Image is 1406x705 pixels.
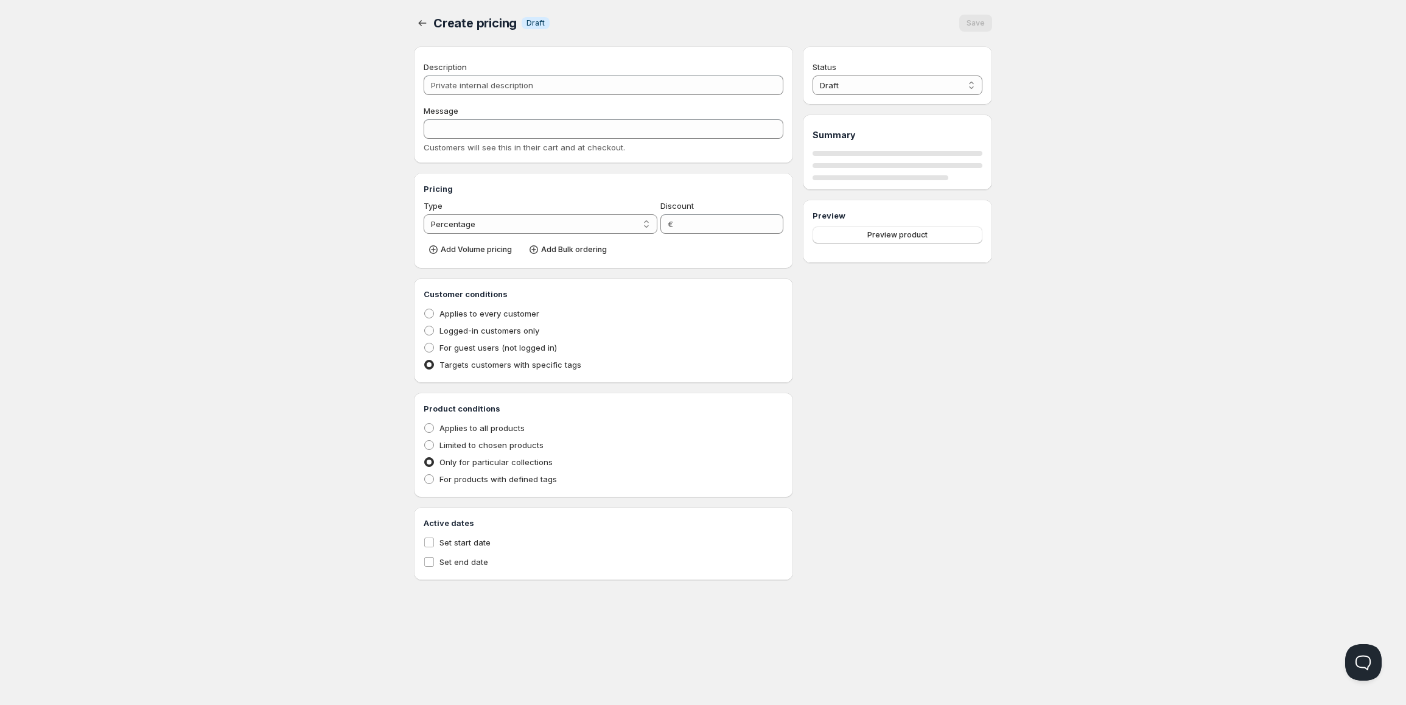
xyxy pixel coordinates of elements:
span: Description [424,62,467,72]
span: Only for particular collections [439,457,553,467]
span: Draft [526,18,545,28]
span: Targets customers with specific tags [439,360,581,370]
h3: Preview [813,209,982,222]
span: Add Bulk ordering [541,245,607,254]
button: Add Bulk ordering [524,241,614,258]
span: Discount [660,201,694,211]
h3: Product conditions [424,402,783,415]
span: Status [813,62,836,72]
h3: Active dates [424,517,783,529]
button: Preview product [813,226,982,244]
span: For guest users (not logged in) [439,343,557,353]
span: Limited to chosen products [439,440,544,450]
span: Applies to all products [439,423,525,433]
span: Applies to every customer [439,309,539,318]
span: Add Volume pricing [441,245,512,254]
span: Preview product [867,230,928,240]
span: Set end date [439,557,488,567]
h3: Customer conditions [424,288,783,300]
span: Type [424,201,442,211]
button: Add Volume pricing [424,241,519,258]
span: Message [424,106,458,116]
h1: Summary [813,129,982,141]
span: Logged-in customers only [439,326,539,335]
span: Set start date [439,538,491,547]
span: Customers will see this in their cart and at checkout. [424,142,625,152]
span: € [668,219,673,229]
span: For products with defined tags [439,474,557,484]
input: Private internal description [424,75,783,95]
iframe: Help Scout Beacon - Open [1345,644,1382,681]
span: Create pricing [433,16,517,30]
h3: Pricing [424,183,783,195]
